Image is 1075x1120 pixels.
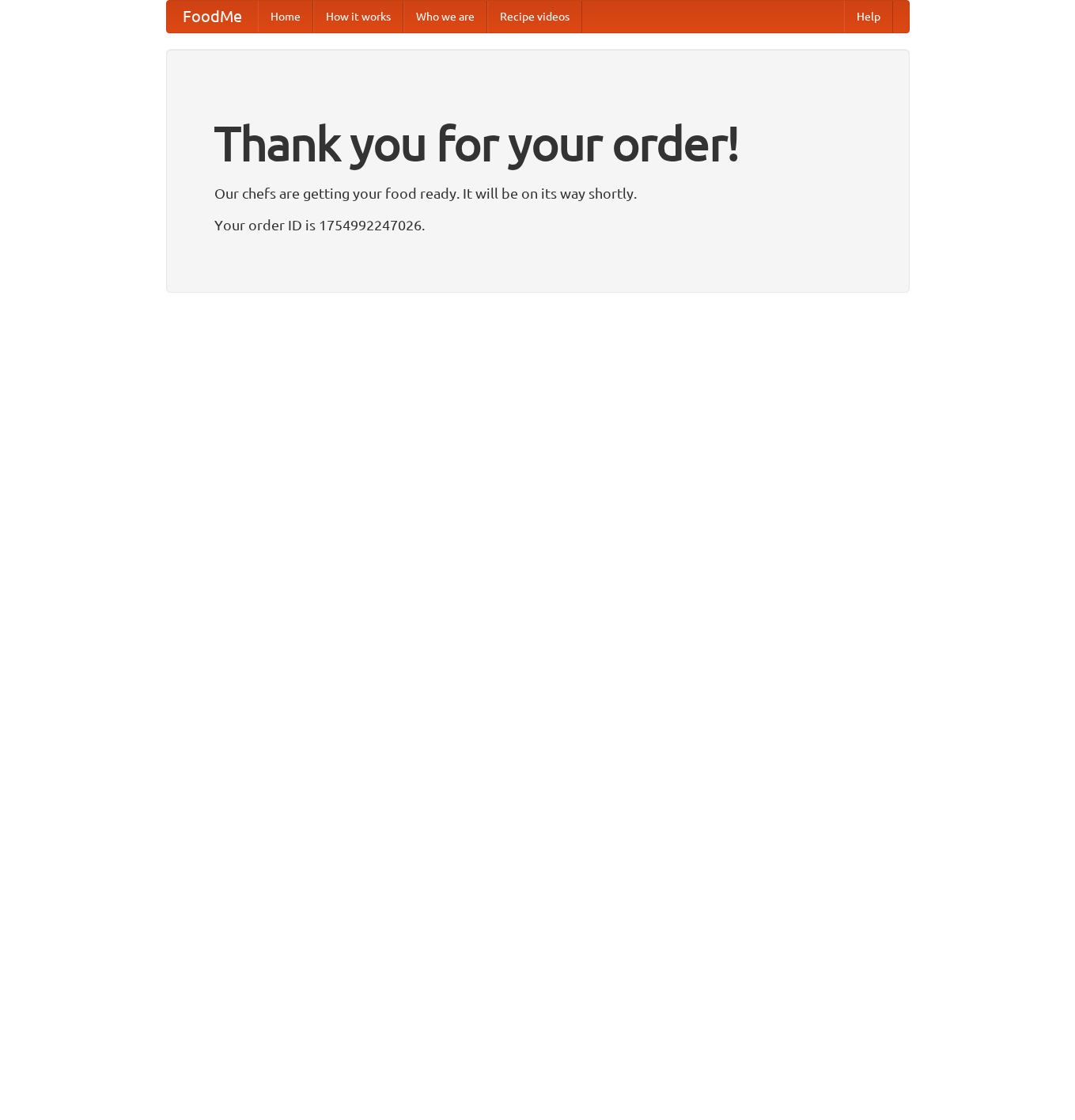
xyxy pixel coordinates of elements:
p: Your order ID is 1754992247026. [214,213,861,237]
h1: Thank you for your order! [214,105,861,181]
p: Our chefs are getting your food ready. It will be on its way shortly. [214,181,861,205]
a: How it works [313,1,403,32]
a: FoodMe [167,1,258,32]
a: Help [844,1,893,32]
a: Home [258,1,313,32]
a: Recipe videos [487,1,582,32]
a: Who we are [403,1,487,32]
